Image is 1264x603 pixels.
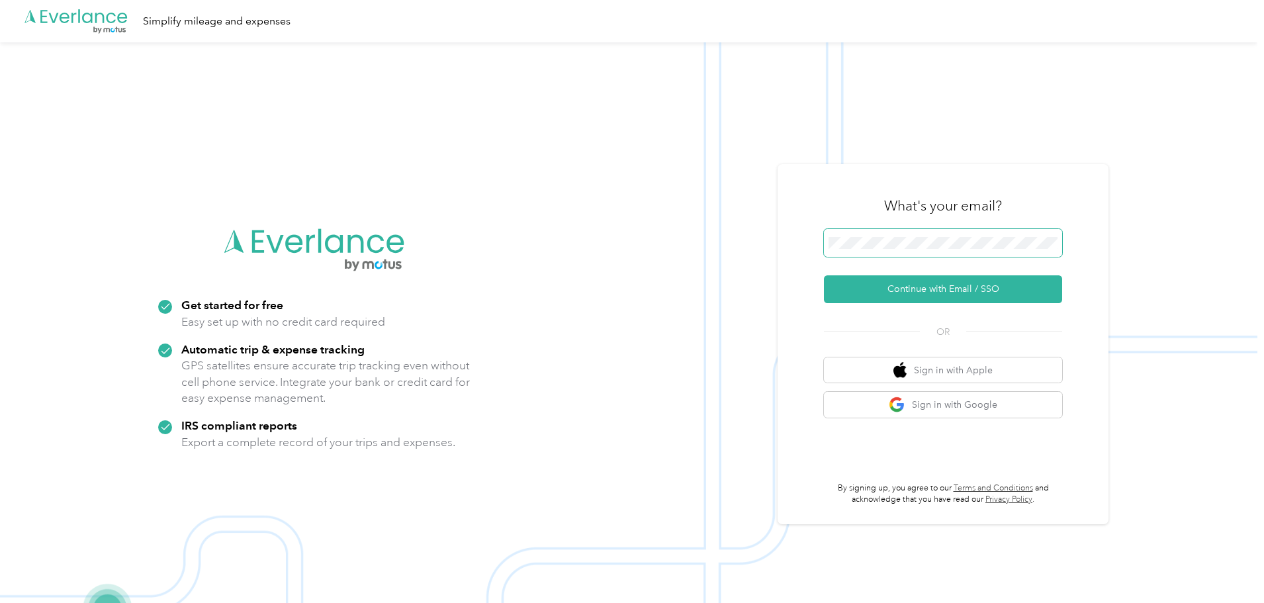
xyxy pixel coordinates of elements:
[920,325,966,339] span: OR
[893,362,907,379] img: apple logo
[181,314,385,330] p: Easy set up with no credit card required
[181,342,365,356] strong: Automatic trip & expense tracking
[181,357,471,406] p: GPS satellites ensure accurate trip tracking even without cell phone service. Integrate your bank...
[181,418,297,432] strong: IRS compliant reports
[824,275,1062,303] button: Continue with Email / SSO
[889,396,905,413] img: google logo
[824,483,1062,506] p: By signing up, you agree to our and acknowledge that you have read our .
[954,483,1033,493] a: Terms and Conditions
[143,13,291,30] div: Simplify mileage and expenses
[824,357,1062,383] button: apple logoSign in with Apple
[985,494,1032,504] a: Privacy Policy
[824,392,1062,418] button: google logoSign in with Google
[884,197,1002,215] h3: What's your email?
[181,298,283,312] strong: Get started for free
[181,434,455,451] p: Export a complete record of your trips and expenses.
